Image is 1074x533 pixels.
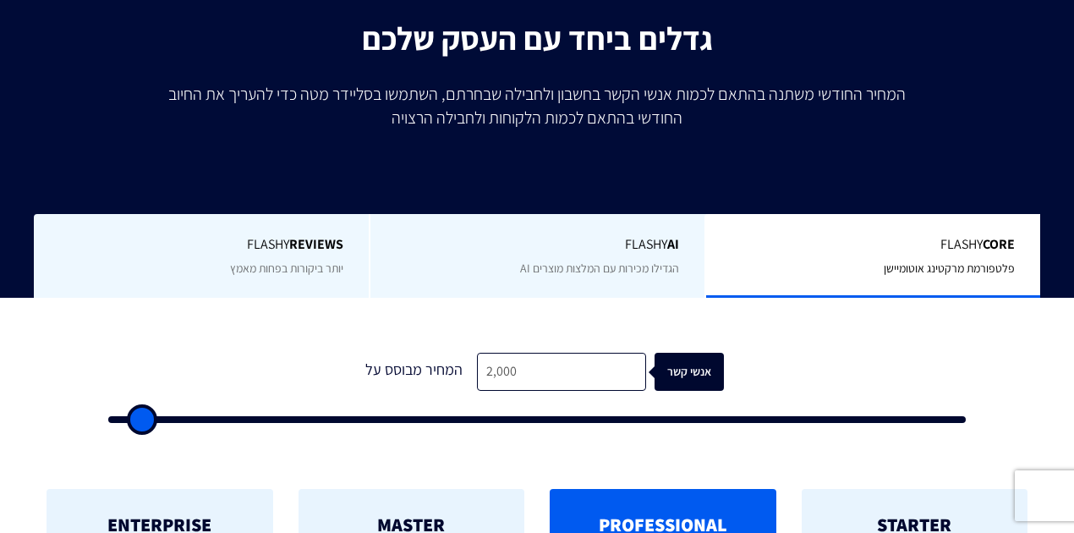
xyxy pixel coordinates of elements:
[230,261,343,276] span: יותר ביקורות בפחות מאמץ
[520,261,679,276] span: הגדילו מכירות עם המלצות מוצרים AI
[396,235,679,255] span: Flashy
[732,235,1015,255] span: Flashy
[59,235,343,255] span: Flashy
[156,82,918,129] p: המחיר החודשי משתנה בהתאם לכמות אנשי הקשר בחשבון ולחבילה שבחרתם, השתמשו בסליידר מטה כדי להעריך את ...
[667,235,679,253] b: AI
[350,353,477,391] div: המחיר מבוסס על
[884,261,1015,276] span: פלטפורמת מרקטינג אוטומיישן
[13,21,1061,57] h2: גדלים ביחד עם העסק שלכם
[666,353,736,391] div: אנשי קשר
[289,235,343,253] b: REVIEWS
[983,235,1015,253] b: Core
